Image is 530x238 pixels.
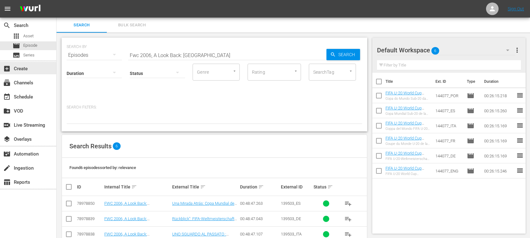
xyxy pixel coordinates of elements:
[240,216,279,221] div: 00:48:47.043
[240,201,279,206] div: 00:48:47.263
[240,232,279,236] div: 00:48:47.107
[516,167,524,174] span: reorder
[77,232,102,236] div: 78978838
[467,152,474,160] span: Episode
[15,2,45,16] img: ans4CAIJ8jUAAAAAAAAAAAAAAAAAAAAAAAAgQb4GAAAAAAAAAAAAAAAAAAAAAAAAJMjXAAAAAAAAAAAAAAAAAAAAAAAAgAT5G...
[77,184,102,189] div: ID
[516,152,524,159] span: reorder
[326,49,360,60] button: Search
[3,22,11,29] span: Search
[77,216,102,221] div: 78978839
[482,148,516,163] td: 00:26:15.169
[104,201,150,210] a: FWC 2006, A Look Back: [GEOGRAPHIC_DATA] (ES)
[3,150,11,158] span: Automation
[513,43,521,58] button: more_vert
[13,42,20,50] span: Episode
[3,65,11,72] span: Create
[69,165,136,170] span: Found 6 episodes sorted by: relevance
[467,92,474,99] span: Episode
[348,68,354,74] button: Open
[467,107,474,114] span: Episode
[258,184,264,190] span: sort
[13,51,20,59] span: Series
[431,44,439,57] span: 6
[104,216,150,230] a: FWC 2006, A Look Back: [GEOGRAPHIC_DATA] ([GEOGRAPHIC_DATA])
[482,103,516,118] td: 00:26:15.260
[480,73,518,90] th: Duration
[482,88,516,103] td: 00:26:15.218
[385,151,429,170] a: FIFA U-20 World Cup [GEOGRAPHIC_DATA] 2025™: MD1+MD2+MD3 Highlights (DE)
[385,157,430,161] div: FIFA U-20-Weltmeisterschaft [GEOGRAPHIC_DATA] 2025™: Highlights
[433,88,465,103] td: 144077_POR
[433,163,465,178] td: 144077_ENG
[3,93,11,101] span: Schedule
[385,121,429,140] a: FIFA U-20 World Cup [GEOGRAPHIC_DATA] 2025™: MD1+MD2+MD3 Highlights (IT)
[385,172,430,176] div: FIFA U-20 World Cup [GEOGRAPHIC_DATA] 2025™: Highlights
[131,184,137,190] span: sort
[508,6,524,11] a: Sign Out
[513,46,521,54] span: more_vert
[516,92,524,99] span: reorder
[385,91,429,109] a: FIFA U-20 World Cup [GEOGRAPHIC_DATA] 2025™: MD1+MD2+MD3 Highlights (PT)
[281,216,301,221] span: 139503_DE
[172,183,238,191] div: External Title
[433,103,465,118] td: 144077_ES
[69,142,112,150] span: Search Results
[281,201,301,206] span: 139503_ES
[13,32,20,40] span: Asset
[111,22,153,29] span: Bulk Search
[172,216,237,226] a: Rückblick": FIFA-Weltmeisterschaft Deutschland 2006™
[3,121,11,129] span: Live Streaming
[200,184,206,190] span: sort
[467,137,474,145] span: Episode
[3,178,11,186] span: Reports
[344,215,352,223] span: playlist_add
[281,232,302,236] span: 139503_ITA
[385,166,429,185] a: FIFA U-20 World Cup [GEOGRAPHIC_DATA] 2025™: MD1+MD2+MD3 Highlights (EN)
[433,133,465,148] td: 144077_FR
[344,200,352,207] span: playlist_add
[377,41,516,59] div: Default Workspace
[3,107,11,115] span: VOD
[104,183,170,191] div: Internal Title
[3,135,11,143] span: Overlays
[67,105,362,110] p: Search Filters:
[60,22,103,29] span: Search
[3,79,11,87] span: Channels
[23,33,34,39] span: Asset
[433,148,465,163] td: 144077_DE
[385,136,429,155] a: FIFA U-20 World Cup [GEOGRAPHIC_DATA] 2025™: MD1+MD2+MD3 Highlights (FR)
[385,112,430,116] div: Copa Mundial Sub-20 de la FIFA [GEOGRAPHIC_DATA] 2025™: Resúmenes
[341,211,356,226] button: playlist_add
[172,201,237,210] a: Una Mirada Atrás: Copa Mundial de la FIFA [GEOGRAPHIC_DATA] 2006™
[385,142,430,146] div: Coupe du Monde U-20 de la FIFA, Chili 2025™ : Résumés
[67,46,122,64] div: Episodes
[344,230,352,238] span: playlist_add
[232,68,238,74] button: Open
[482,133,516,148] td: 00:26:15.169
[327,184,333,190] span: sort
[23,42,37,49] span: Episode
[4,5,11,13] span: menu
[482,163,516,178] td: 00:26:15.246
[385,127,430,131] div: Coppa del Mondo FIFA U-20 Chile 2025™: Highlights
[77,201,102,206] div: 78978850
[113,142,121,150] span: 6
[3,164,11,172] span: Ingestion
[467,167,474,175] span: Episode
[432,73,463,90] th: Ext. ID
[516,122,524,129] span: reorder
[482,118,516,133] td: 00:26:15.169
[385,106,429,124] a: FIFA U-20 World Cup [GEOGRAPHIC_DATA] 2025™: MD1+MD2+MD3 Highlights (ES)
[467,122,474,130] span: Episode
[240,183,279,191] div: Duration
[385,97,430,101] div: Copa do Mundo Sub-20 da FIFA [GEOGRAPHIC_DATA] 2025™: Melhores Momentos
[281,184,312,189] div: External ID
[463,73,480,90] th: Type
[433,118,465,133] td: 144077_ITA
[385,73,432,90] th: Title
[314,183,339,191] div: Status
[516,137,524,144] span: reorder
[23,52,35,58] span: Series
[293,68,299,74] button: Open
